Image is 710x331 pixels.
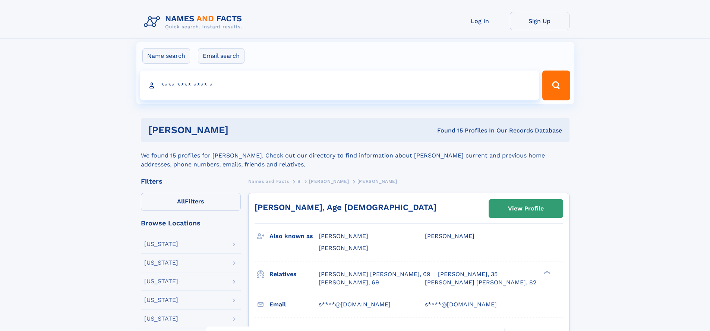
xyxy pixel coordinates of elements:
[508,200,544,217] div: View Profile
[144,297,178,303] div: [US_STATE]
[144,316,178,322] div: [US_STATE]
[357,179,397,184] span: [PERSON_NAME]
[510,12,569,30] a: Sign Up
[141,220,241,227] div: Browse Locations
[450,12,510,30] a: Log In
[542,270,551,275] div: ❯
[297,179,301,184] span: B
[142,48,190,64] label: Name search
[140,71,539,100] input: search input
[141,142,569,169] div: We found 15 profiles for [PERSON_NAME]. Check out our directory to find information about [PERSON...
[198,48,244,64] label: Email search
[144,241,178,247] div: [US_STATE]
[319,270,430,278] a: [PERSON_NAME] [PERSON_NAME], 69
[269,230,319,243] h3: Also known as
[144,260,178,266] div: [US_STATE]
[333,127,562,135] div: Found 15 Profiles In Our Records Database
[255,203,436,212] a: [PERSON_NAME], Age [DEMOGRAPHIC_DATA]
[269,298,319,311] h3: Email
[269,268,319,281] h3: Relatives
[438,270,498,278] a: [PERSON_NAME], 35
[489,200,563,218] a: View Profile
[319,244,368,252] span: [PERSON_NAME]
[319,278,379,287] a: [PERSON_NAME], 69
[144,278,178,284] div: [US_STATE]
[248,177,289,186] a: Names and Facts
[141,178,241,185] div: Filters
[319,232,368,240] span: [PERSON_NAME]
[141,12,248,32] img: Logo Names and Facts
[425,232,474,240] span: [PERSON_NAME]
[177,198,185,205] span: All
[148,125,333,135] h1: [PERSON_NAME]
[297,177,301,186] a: B
[542,71,570,100] button: Search Button
[141,193,241,211] label: Filters
[309,177,349,186] a: [PERSON_NAME]
[425,278,536,287] a: [PERSON_NAME] [PERSON_NAME], 82
[309,179,349,184] span: [PERSON_NAME]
